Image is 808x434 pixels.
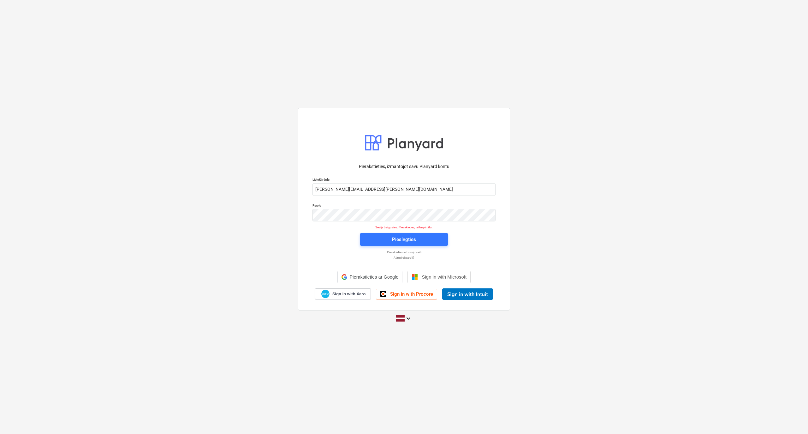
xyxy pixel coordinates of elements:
div: Pieslēgties [392,235,416,244]
img: Microsoft logo [412,274,418,280]
div: Pierakstieties ar Google [337,271,403,283]
a: Sign in with Procore [376,289,437,299]
a: Aizmirsi paroli? [309,256,499,260]
input: Lietotājvārds [312,183,496,196]
span: Sign in with Microsoft [422,274,466,280]
a: Sign in with Xero [315,288,371,299]
span: Sign in with Xero [332,291,365,297]
p: Lietotājvārds [312,178,496,183]
button: Pieslēgties [360,233,448,246]
span: Pierakstieties ar Google [350,274,399,280]
p: Sesija beigusies. Piesakieties, lai turpinātu. [309,225,499,229]
i: keyboard_arrow_down [405,315,412,322]
span: Sign in with Procore [390,291,433,297]
p: Pierakstieties, izmantojot savu Planyard kontu [312,163,496,170]
a: Piesakieties ar burvju saiti [309,250,499,254]
img: Xero logo [321,290,330,298]
p: Parole [312,203,496,209]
